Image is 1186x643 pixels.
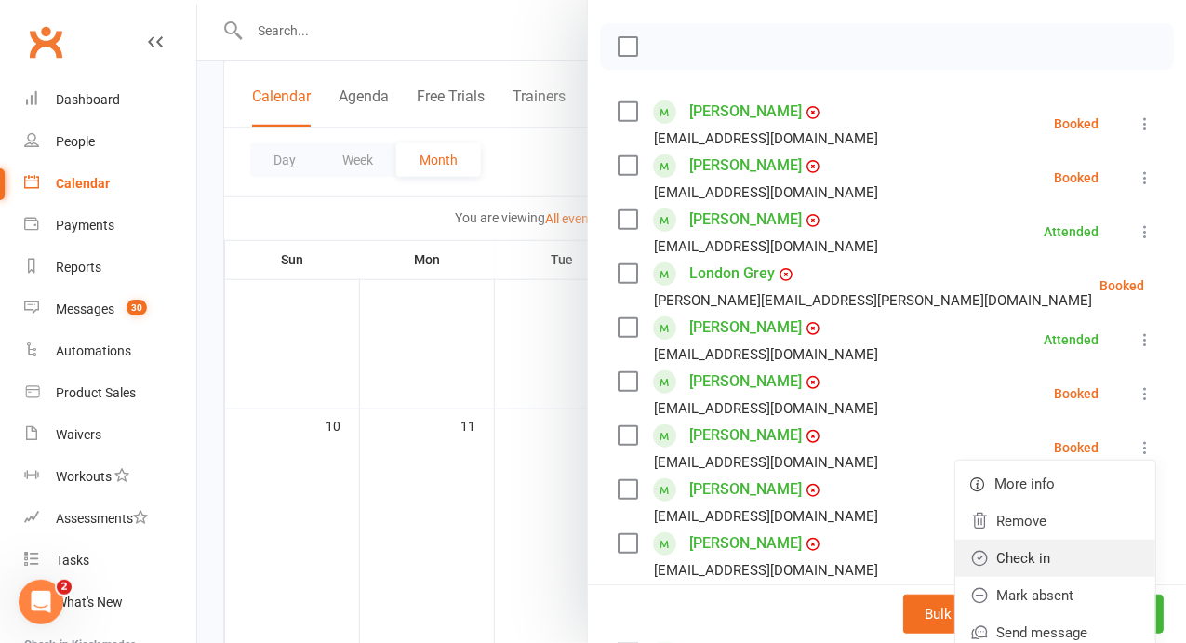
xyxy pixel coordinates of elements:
div: Booked [1054,387,1099,400]
iframe: Intercom live chat [19,580,63,624]
a: [PERSON_NAME] [689,151,802,181]
div: Product Sales [56,385,136,400]
span: 30 [127,300,147,315]
a: Assessments [24,498,196,540]
div: Booked [1054,171,1099,184]
div: Messages [56,301,114,316]
a: Tasks [24,540,196,582]
a: Automations [24,330,196,372]
a: Workouts [24,456,196,498]
div: Tasks [56,553,89,568]
a: Dashboard [24,79,196,121]
a: People [24,121,196,163]
div: Assessments [56,511,148,526]
div: [EMAIL_ADDRESS][DOMAIN_NAME] [654,342,878,367]
div: Booked [1099,279,1144,292]
div: [EMAIL_ADDRESS][DOMAIN_NAME] [654,181,878,205]
a: Clubworx [22,19,69,65]
div: Payments [56,218,114,233]
a: What's New [24,582,196,623]
div: Workouts [56,469,112,484]
a: Reports [24,247,196,288]
div: Calendar [56,176,110,191]
a: [PERSON_NAME] [689,205,802,234]
div: Booked [1054,441,1099,454]
a: Check in [955,540,1155,577]
span: 2 [57,580,72,595]
a: [PERSON_NAME] [689,529,802,558]
div: [PERSON_NAME][EMAIL_ADDRESS][PERSON_NAME][DOMAIN_NAME] [654,288,1092,313]
div: What's New [56,595,123,610]
a: Calendar [24,163,196,205]
a: [PERSON_NAME] [689,475,802,504]
div: Attended [1044,333,1099,346]
a: [PERSON_NAME] [689,367,802,396]
div: Waivers [56,427,101,442]
div: Reports [56,260,101,275]
a: Remove [955,502,1155,540]
a: More info [955,465,1155,502]
div: [EMAIL_ADDRESS][DOMAIN_NAME] [654,450,878,475]
a: Messages 30 [24,288,196,330]
div: People [56,134,95,149]
a: Product Sales [24,372,196,414]
div: Automations [56,343,131,358]
div: [EMAIL_ADDRESS][DOMAIN_NAME] [654,504,878,529]
div: [EMAIL_ADDRESS][DOMAIN_NAME] [654,127,878,151]
a: [PERSON_NAME] [689,313,802,342]
div: Dashboard [56,92,120,107]
span: More info [994,473,1055,495]
a: [PERSON_NAME] [689,583,802,612]
div: [EMAIL_ADDRESS][DOMAIN_NAME] [654,234,878,259]
div: [EMAIL_ADDRESS][DOMAIN_NAME] [654,396,878,421]
a: Mark absent [955,577,1155,614]
a: Payments [24,205,196,247]
a: Waivers [24,414,196,456]
div: Booked [1054,117,1099,130]
a: [PERSON_NAME] [689,97,802,127]
a: [PERSON_NAME] [689,421,802,450]
div: [EMAIL_ADDRESS][DOMAIN_NAME] [654,558,878,583]
div: Attended [1044,225,1099,238]
a: London Grey [689,259,775,288]
button: Bulk add attendees [903,595,1064,634]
